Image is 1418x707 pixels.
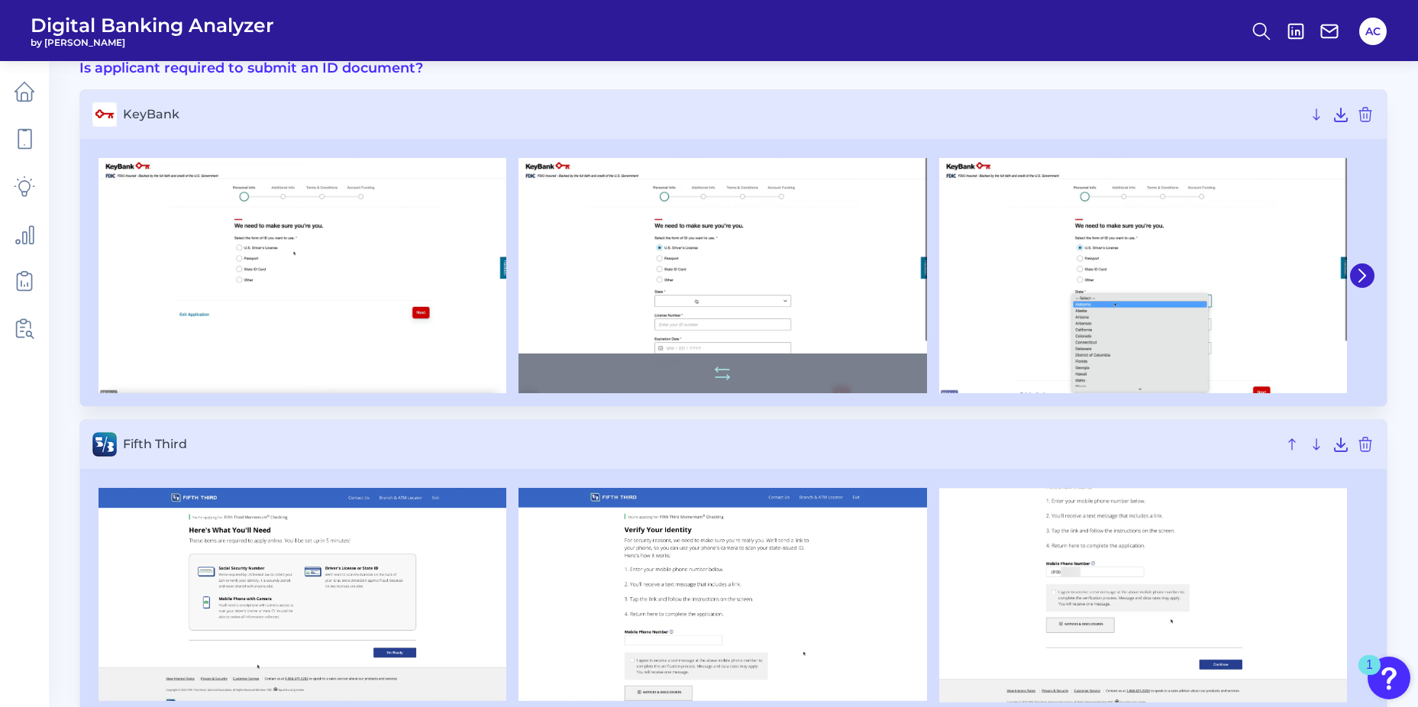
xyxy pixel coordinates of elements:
button: AC [1359,18,1387,45]
span: Fifth Third [123,437,1277,451]
img: KeyBank [99,158,506,393]
span: KeyBank [123,107,1301,121]
img: KeyBank [939,158,1347,393]
span: Digital Banking Analyzer [31,14,274,37]
img: KeyBank [518,158,926,393]
img: Fifth Third [99,488,506,702]
img: Fifth Third [518,488,926,701]
button: Open Resource Center, 1 new notification [1368,657,1410,699]
h3: Is applicant required to submit an ID document? [79,60,1387,77]
div: 1 [1366,665,1373,685]
img: Fifth Third [939,488,1347,702]
span: by [PERSON_NAME] [31,37,274,48]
